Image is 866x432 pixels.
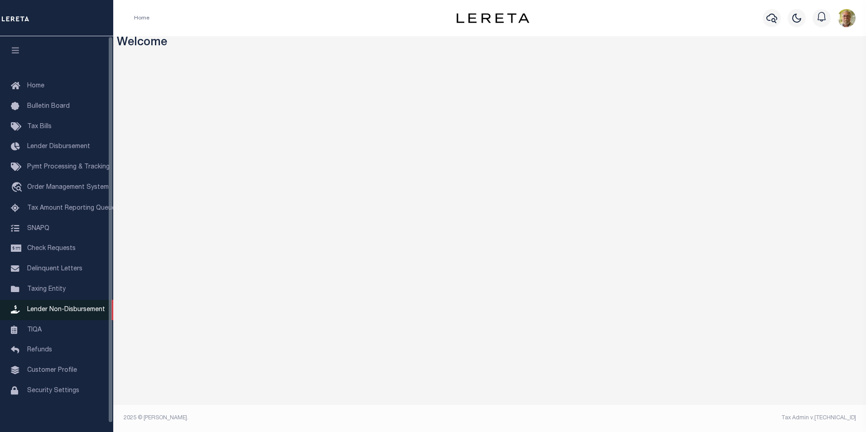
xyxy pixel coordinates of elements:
[27,347,52,353] span: Refunds
[27,286,66,293] span: Taxing Entity
[27,225,49,231] span: SNAPQ
[27,184,109,191] span: Order Management System
[27,266,82,272] span: Delinquent Letters
[496,414,856,422] div: Tax Admin v.[TECHNICAL_ID]
[27,83,44,89] span: Home
[27,124,52,130] span: Tax Bills
[117,414,490,422] div: 2025 © [PERSON_NAME].
[27,103,70,110] span: Bulletin Board
[11,182,25,194] i: travel_explore
[27,164,110,170] span: Pymt Processing & Tracking
[27,307,105,313] span: Lender Non-Disbursement
[27,326,42,333] span: TIQA
[134,14,149,22] li: Home
[117,36,863,50] h3: Welcome
[27,205,115,211] span: Tax Amount Reporting Queue
[27,144,90,150] span: Lender Disbursement
[457,13,529,23] img: logo-dark.svg
[27,367,77,374] span: Customer Profile
[27,388,79,394] span: Security Settings
[27,245,76,252] span: Check Requests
